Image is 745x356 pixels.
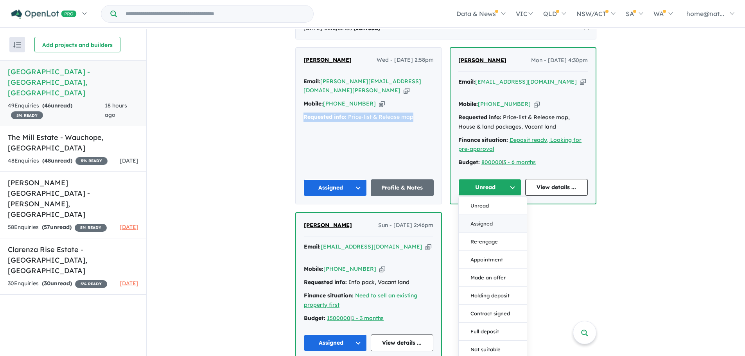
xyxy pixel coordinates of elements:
[303,179,367,196] button: Assigned
[8,101,105,120] div: 49 Enquir ies
[303,56,352,63] span: [PERSON_NAME]
[75,157,108,165] span: 5 % READY
[459,305,527,323] button: Contract signed
[8,244,138,276] h5: Clarenza Rise Estate - [GEOGRAPHIC_DATA] , [GEOGRAPHIC_DATA]
[478,100,531,107] a: [PHONE_NUMBER]
[11,9,77,19] img: Openlot PRO Logo White
[458,57,506,64] span: [PERSON_NAME]
[377,55,434,65] span: Wed - [DATE] 2:58pm
[459,287,527,305] button: Holding deposit
[303,78,320,85] strong: Email:
[481,159,502,166] a: 800000
[323,100,376,107] a: [PHONE_NUMBER]
[8,132,138,153] h5: The Mill Estate - Wauchope , [GEOGRAPHIC_DATA]
[303,78,421,94] a: [PERSON_NAME][EMAIL_ADDRESS][DOMAIN_NAME][PERSON_NAME]
[321,243,422,250] a: [EMAIL_ADDRESS][DOMAIN_NAME]
[534,100,540,108] button: Copy
[44,280,50,287] span: 30
[42,102,72,109] strong: ( unread)
[44,157,51,164] span: 48
[379,100,385,108] button: Copy
[378,221,433,230] span: Sun - [DATE] 2:46pm
[120,157,138,164] span: [DATE]
[459,269,527,287] button: Made an offer
[304,314,433,323] div: |
[404,86,409,95] button: Copy
[75,224,107,232] span: 5 % READY
[303,113,434,122] div: Price-list & Release map
[371,179,434,196] a: Profile & Notes
[120,224,138,231] span: [DATE]
[327,315,350,322] a: 1500000
[458,78,475,85] strong: Email:
[379,265,385,273] button: Copy
[304,222,352,229] span: [PERSON_NAME]
[8,223,107,232] div: 58 Enquir ies
[8,279,107,288] div: 30 Enquir ies
[44,102,51,109] span: 46
[458,159,480,166] strong: Budget:
[303,100,323,107] strong: Mobile:
[304,243,321,250] strong: Email:
[458,114,501,121] strong: Requested info:
[503,159,536,166] a: 3 - 6 months
[458,136,508,143] strong: Finance situation:
[42,280,72,287] strong: ( unread)
[371,335,434,351] a: View details ...
[459,197,527,215] button: Unread
[8,66,138,98] h5: [GEOGRAPHIC_DATA] - [GEOGRAPHIC_DATA] , [GEOGRAPHIC_DATA]
[458,100,478,107] strong: Mobile:
[458,136,582,153] a: Deposit ready, Looking for pre-approval
[459,251,527,269] button: Appointment
[304,292,354,299] strong: Finance situation:
[303,55,352,65] a: [PERSON_NAME]
[525,179,588,196] a: View details ...
[304,335,367,351] button: Assigned
[8,177,138,220] h5: [PERSON_NAME][GEOGRAPHIC_DATA] - [PERSON_NAME] , [GEOGRAPHIC_DATA]
[120,280,138,287] span: [DATE]
[8,156,108,166] div: 48 Enquir ies
[459,215,527,233] button: Assigned
[34,37,120,52] button: Add projects and builders
[686,10,724,18] span: home@nat...
[13,42,21,48] img: sort.svg
[531,56,588,65] span: Mon - [DATE] 4:30pm
[458,113,588,132] div: Price-list & Release map, House & land packages, Vacant land
[352,315,384,322] a: 1 - 3 months
[304,292,417,308] a: Need to sell an existing property first
[459,323,527,341] button: Full deposit
[303,113,346,120] strong: Requested info:
[459,233,527,251] button: Re-engage
[75,280,107,288] span: 5 % READY
[458,56,506,65] a: [PERSON_NAME]
[44,224,50,231] span: 57
[475,78,577,85] a: [EMAIL_ADDRESS][DOMAIN_NAME]
[425,243,431,251] button: Copy
[42,224,72,231] strong: ( unread)
[304,315,325,322] strong: Budget:
[11,111,43,119] span: 5 % READY
[458,158,588,167] div: |
[458,179,521,196] button: Unread
[304,221,352,230] a: [PERSON_NAME]
[304,265,323,272] strong: Mobile:
[118,5,312,22] input: Try estate name, suburb, builder or developer
[304,278,433,287] div: Info pack, Vacant land
[580,78,586,86] button: Copy
[323,265,376,272] a: [PHONE_NUMBER]
[105,102,127,118] span: 18 hours ago
[304,279,347,286] strong: Requested info:
[42,157,72,164] strong: ( unread)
